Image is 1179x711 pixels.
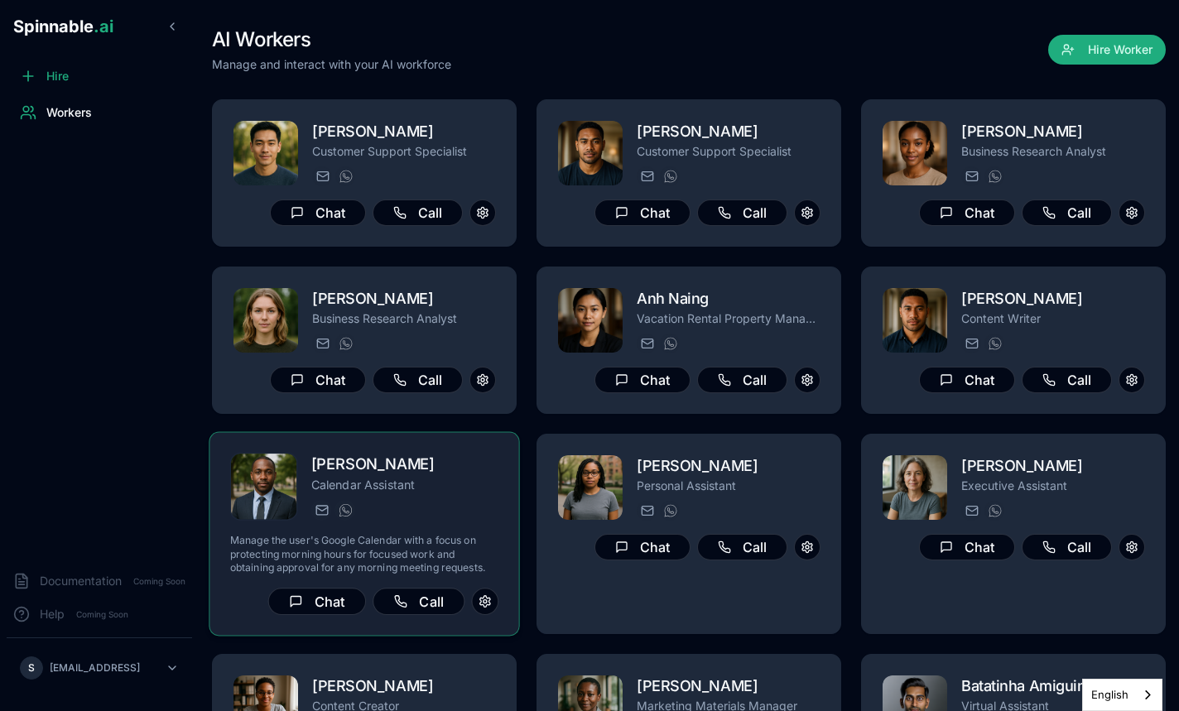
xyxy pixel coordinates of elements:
[961,287,1145,310] h2: [PERSON_NAME]
[961,334,981,353] button: Send email to axel.tanaka@getspinnable.ai
[664,337,677,350] img: WhatsApp
[1022,367,1112,393] button: Call
[637,143,820,160] p: Customer Support Specialist
[637,478,820,494] p: Personal Assistant
[660,501,680,521] button: WhatsApp
[961,478,1145,494] p: Executive Assistant
[558,288,623,353] img: Anh Naing
[961,675,1145,698] h2: Batatinha Amiguinho
[637,334,657,353] button: Send email to anh.naing@getspinnable.ai
[961,310,1145,327] p: Content Writer
[312,310,496,327] p: Business Research Analyst
[558,121,623,185] img: Fetu Sengebau
[312,166,332,186] button: Send email to oscar.lee@getspinnable.ai
[664,170,677,183] img: WhatsApp
[50,661,140,675] p: [EMAIL_ADDRESS]
[13,651,185,685] button: S[EMAIL_ADDRESS]
[558,455,623,520] img: Martha Reynolds
[312,120,496,143] h2: [PERSON_NAME]
[883,121,947,185] img: Ivana Dubois
[311,500,331,520] button: Send email to deandre_johnson@getspinnable.ai
[637,120,820,143] h2: [PERSON_NAME]
[373,367,463,393] button: Call
[697,367,787,393] button: Call
[270,199,366,226] button: Chat
[594,199,691,226] button: Chat
[637,675,820,698] h2: [PERSON_NAME]
[984,166,1004,186] button: WhatsApp
[28,661,35,675] span: S
[1022,199,1112,226] button: Call
[46,104,92,121] span: Workers
[311,453,498,477] h2: [PERSON_NAME]
[1082,679,1162,711] div: Language
[961,454,1145,478] h2: [PERSON_NAME]
[919,199,1015,226] button: Chat
[212,26,451,53] h1: AI Workers
[1082,679,1162,711] aside: Language selected: English
[919,367,1015,393] button: Chat
[594,367,691,393] button: Chat
[961,120,1145,143] h2: [PERSON_NAME]
[270,367,366,393] button: Chat
[883,288,947,353] img: Axel Tanaka
[128,574,190,589] span: Coming Soon
[989,170,1002,183] img: WhatsApp
[40,606,65,622] span: Help
[637,310,820,327] p: Vacation Rental Property Manager
[268,588,366,615] button: Chat
[339,337,353,350] img: WhatsApp
[697,534,787,560] button: Call
[334,500,354,520] button: WhatsApp
[637,166,657,186] button: Send email to fetu.sengebau@getspinnable.ai
[13,17,113,36] span: Spinnable
[339,503,352,516] img: WhatsApp
[46,68,69,84] span: Hire
[339,170,353,183] img: WhatsApp
[660,334,680,353] button: WhatsApp
[1048,43,1166,60] a: Hire Worker
[311,477,498,493] p: Calendar Assistant
[230,534,498,574] p: Manage the user's Google Calendar with a focus on protecting morning hours for focused work and o...
[637,287,820,310] h2: Anh Naing
[1022,534,1112,560] button: Call
[312,143,496,160] p: Customer Support Specialist
[312,675,496,698] h2: [PERSON_NAME]
[919,534,1015,560] button: Chat
[989,504,1002,517] img: WhatsApp
[373,199,463,226] button: Call
[94,17,113,36] span: .ai
[233,121,298,185] img: Oscar Lee
[212,56,451,73] p: Manage and interact with your AI workforce
[71,607,133,622] span: Coming Soon
[233,288,298,353] img: Alice Santos
[984,334,1004,353] button: WhatsApp
[637,454,820,478] h2: [PERSON_NAME]
[984,501,1004,521] button: WhatsApp
[664,504,677,517] img: WhatsApp
[335,334,355,353] button: WhatsApp
[40,573,122,589] span: Documentation
[231,454,297,520] img: DeAndre Johnson
[594,534,691,560] button: Chat
[1083,680,1162,710] a: English
[989,337,1002,350] img: WhatsApp
[312,334,332,353] button: Send email to alice.santos@getspinnable.ai
[961,166,981,186] button: Send email to ivana.dubois@getspinnable.ai
[335,166,355,186] button: WhatsApp
[637,501,657,521] button: Send email to martha.reynolds@getspinnable.ai
[660,166,680,186] button: WhatsApp
[883,455,947,520] img: Victoria Blackwood
[373,588,464,615] button: Call
[697,199,787,226] button: Call
[1048,35,1166,65] button: Hire Worker
[961,501,981,521] button: Send email to victoria.blackwood@getspinnable.ai
[961,143,1145,160] p: Business Research Analyst
[312,287,496,310] h2: [PERSON_NAME]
